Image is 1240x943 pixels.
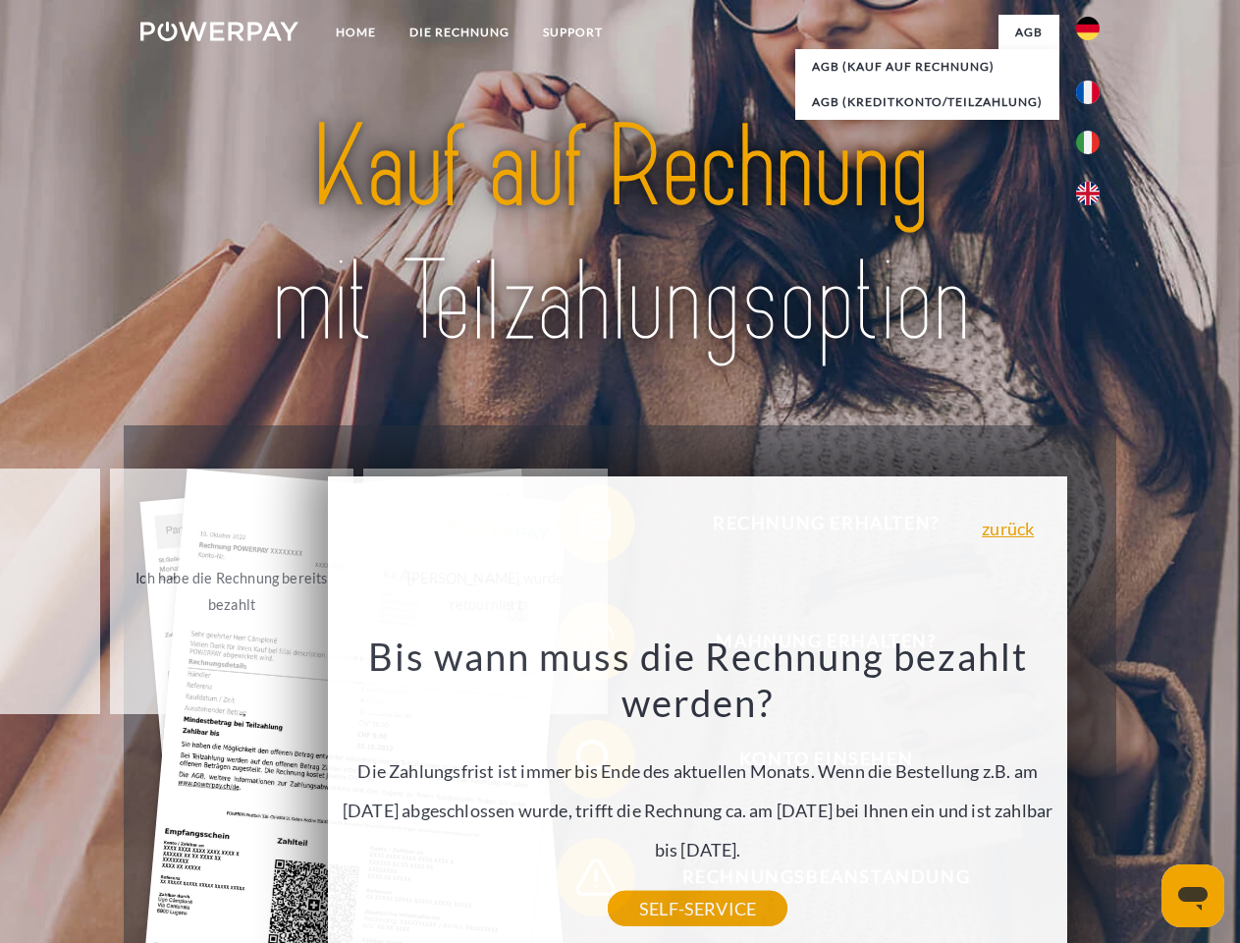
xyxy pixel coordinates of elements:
[1076,17,1100,40] img: de
[608,891,787,926] a: SELF-SERVICE
[982,520,1034,537] a: zurück
[1076,131,1100,154] img: it
[526,15,620,50] a: SUPPORT
[319,15,393,50] a: Home
[340,633,1056,727] h3: Bis wann muss die Rechnung bezahlt werden?
[340,633,1056,909] div: Die Zahlungsfrist ist immer bis Ende des aktuellen Monats. Wenn die Bestellung z.B. am [DATE] abg...
[998,15,1059,50] a: agb
[1076,182,1100,205] img: en
[393,15,526,50] a: DIE RECHNUNG
[140,22,298,41] img: logo-powerpay-white.svg
[1076,81,1100,104] img: fr
[1161,864,1224,927] iframe: Schaltfläche zum Öffnen des Messaging-Fensters
[795,84,1059,120] a: AGB (Kreditkonto/Teilzahlung)
[795,49,1059,84] a: AGB (Kauf auf Rechnung)
[188,94,1052,376] img: title-powerpay_de.svg
[122,565,343,618] div: Ich habe die Rechnung bereits bezahlt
